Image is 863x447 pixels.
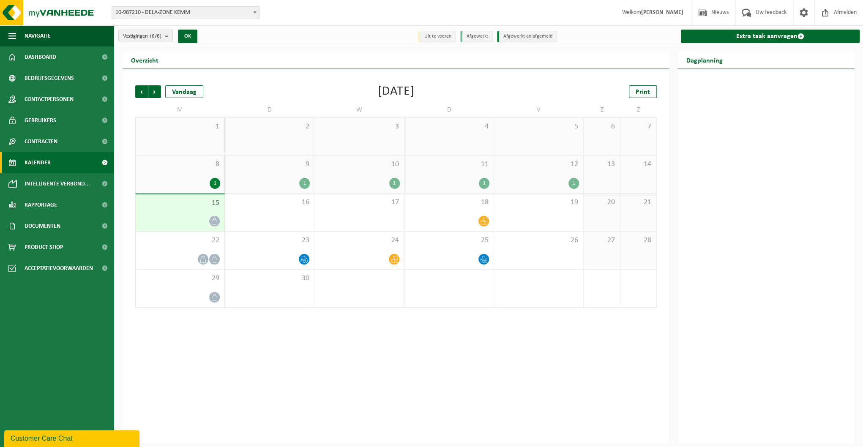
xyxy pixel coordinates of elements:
span: Rapportage [25,194,57,215]
td: D [404,102,494,117]
button: Vestigingen(6/6) [118,30,173,42]
span: 12 [498,160,579,169]
iframe: chat widget [4,428,141,447]
td: Z [584,102,620,117]
span: 16 [229,198,310,207]
div: 1 [210,178,220,189]
span: Dashboard [25,46,56,68]
td: D [225,102,314,117]
button: OK [178,30,197,43]
span: 24 [319,236,399,245]
span: 7 [625,122,652,131]
span: Acceptatievoorwaarden [25,258,93,279]
span: 9 [229,160,310,169]
span: 29 [140,274,220,283]
span: 6 [588,122,615,131]
span: 27 [588,236,615,245]
td: M [135,102,225,117]
td: W [314,102,404,117]
span: 30 [229,274,310,283]
span: 10 [319,160,399,169]
span: 21 [625,198,652,207]
span: 1 [140,122,220,131]
span: Print [636,89,650,95]
span: 2 [229,122,310,131]
span: Contactpersonen [25,89,74,110]
div: 1 [568,178,579,189]
span: 15 [140,199,220,208]
span: 17 [319,198,399,207]
span: 20 [588,198,615,207]
h2: Dagplanning [678,52,731,68]
div: 1 [299,178,310,189]
span: 19 [498,198,579,207]
span: 3 [319,122,399,131]
span: 14 [625,160,652,169]
span: 23 [229,236,310,245]
span: 22 [140,236,220,245]
span: 28 [625,236,652,245]
span: Intelligente verbond... [25,173,90,194]
h2: Overzicht [123,52,167,68]
count: (6/6) [150,33,161,39]
span: 11 [409,160,489,169]
div: 1 [479,178,489,189]
td: Z [620,102,657,117]
div: Vandaag [165,85,203,98]
span: 5 [498,122,579,131]
div: 1 [389,178,400,189]
li: Uit te voeren [418,31,456,42]
span: 10-987210 - DELA-ZONE KEMM [112,6,259,19]
span: Navigatie [25,25,51,46]
span: Volgende [148,85,161,98]
li: Afgewerkt [460,31,493,42]
span: Contracten [25,131,57,152]
span: Bedrijfsgegevens [25,68,74,89]
span: Product Shop [25,237,63,258]
span: Documenten [25,215,60,237]
span: 25 [409,236,489,245]
span: Gebruikers [25,110,56,131]
strong: [PERSON_NAME] [641,9,683,16]
span: 10-987210 - DELA-ZONE KEMM [112,7,259,19]
span: Vestigingen [123,30,161,43]
div: [DATE] [378,85,415,98]
td: V [494,102,584,117]
span: 13 [588,160,615,169]
span: 18 [409,198,489,207]
a: Extra taak aanvragen [681,30,860,43]
span: 8 [140,160,220,169]
span: 4 [409,122,489,131]
a: Print [629,85,657,98]
span: 26 [498,236,579,245]
span: Vorige [135,85,148,98]
li: Afgewerkt en afgemeld [497,31,557,42]
span: Kalender [25,152,51,173]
